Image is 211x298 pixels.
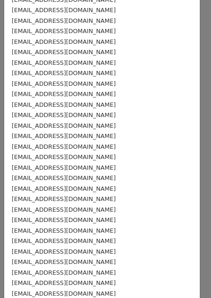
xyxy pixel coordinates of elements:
small: [EMAIL_ADDRESS][DOMAIN_NAME] [12,248,116,255]
small: [EMAIL_ADDRESS][DOMAIN_NAME] [12,279,116,286]
small: [EMAIL_ADDRESS][DOMAIN_NAME] [12,132,116,139]
small: [EMAIL_ADDRESS][DOMAIN_NAME] [12,90,116,97]
small: [EMAIL_ADDRESS][DOMAIN_NAME] [12,216,116,223]
small: [EMAIL_ADDRESS][DOMAIN_NAME] [12,237,116,244]
small: [EMAIL_ADDRESS][DOMAIN_NAME] [12,153,116,160]
div: Widget de chat [164,253,211,298]
small: [EMAIL_ADDRESS][DOMAIN_NAME] [12,80,116,87]
small: [EMAIL_ADDRESS][DOMAIN_NAME] [12,258,116,265]
small: [EMAIL_ADDRESS][DOMAIN_NAME] [12,185,116,192]
small: [EMAIL_ADDRESS][DOMAIN_NAME] [12,59,116,66]
small: [EMAIL_ADDRESS][DOMAIN_NAME] [12,111,116,118]
small: [EMAIL_ADDRESS][DOMAIN_NAME] [12,290,116,297]
iframe: Chat Widget [164,253,211,298]
small: [EMAIL_ADDRESS][DOMAIN_NAME] [12,101,116,108]
small: [EMAIL_ADDRESS][DOMAIN_NAME] [12,164,116,171]
small: [EMAIL_ADDRESS][DOMAIN_NAME] [12,69,116,76]
small: [EMAIL_ADDRESS][DOMAIN_NAME] [12,49,116,55]
small: [EMAIL_ADDRESS][DOMAIN_NAME] [12,38,116,45]
small: [EMAIL_ADDRESS][DOMAIN_NAME] [12,174,116,181]
small: [EMAIL_ADDRESS][DOMAIN_NAME] [12,269,116,276]
small: [EMAIL_ADDRESS][DOMAIN_NAME] [12,206,116,213]
small: [EMAIL_ADDRESS][DOMAIN_NAME] [12,17,116,24]
small: [EMAIL_ADDRESS][DOMAIN_NAME] [12,122,116,129]
small: [EMAIL_ADDRESS][DOMAIN_NAME] [12,7,116,14]
small: [EMAIL_ADDRESS][DOMAIN_NAME] [12,227,116,234]
small: [EMAIL_ADDRESS][DOMAIN_NAME] [12,195,116,202]
small: [EMAIL_ADDRESS][DOMAIN_NAME] [12,28,116,35]
small: [EMAIL_ADDRESS][DOMAIN_NAME] [12,143,116,150]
